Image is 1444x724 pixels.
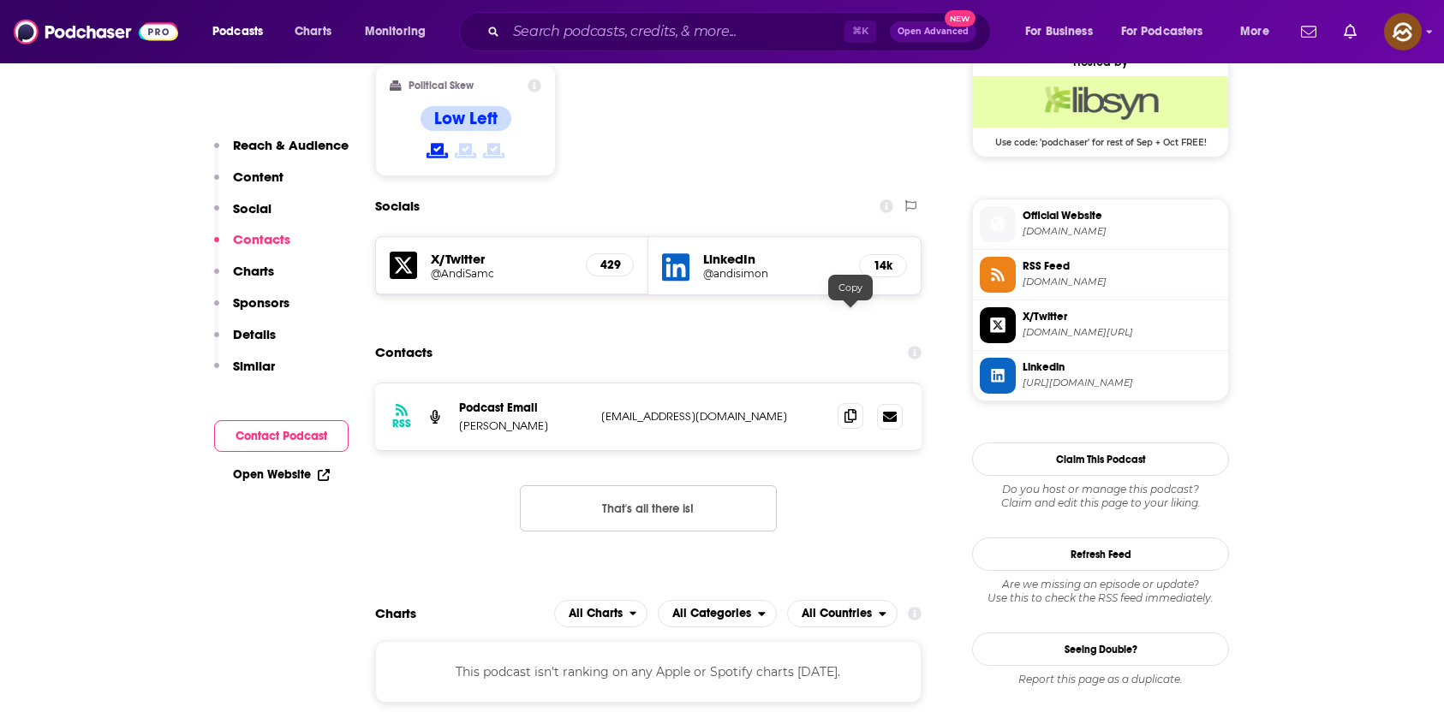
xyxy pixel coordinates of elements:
[1384,13,1422,50] button: Show profile menu
[945,10,976,27] span: New
[409,80,474,92] h2: Political Skew
[1013,18,1114,45] button: open menu
[1294,17,1323,46] a: Show notifications dropdown
[214,137,349,169] button: Reach & Audience
[283,18,342,45] a: Charts
[233,263,274,279] p: Charts
[972,483,1229,510] div: Claim and edit this page to your liking.
[214,200,271,232] button: Social
[554,600,648,627] button: open menu
[214,263,274,294] button: Charts
[1228,18,1291,45] button: open menu
[898,27,969,36] span: Open Advanced
[459,418,588,433] p: [PERSON_NAME]
[295,20,331,44] span: Charts
[601,409,824,424] p: [EMAIL_ADDRESS][DOMAIN_NAME]
[365,20,426,44] span: Monitoring
[1023,276,1221,288] span: onthebrink4u.libsyn.com
[1384,13,1422,50] img: User Profile
[787,600,898,627] button: open menu
[214,294,289,326] button: Sponsors
[672,608,751,620] span: All Categories
[828,275,873,300] div: Copy
[600,258,619,272] h5: 429
[973,76,1228,128] img: Libsyn Deal: Use code: 'podchaser' for rest of Sep + Oct FREE!
[14,15,178,48] img: Podchaser - Follow, Share and Rate Podcasts
[233,294,289,311] p: Sponsors
[233,231,290,247] p: Contacts
[233,200,271,217] p: Social
[214,231,290,263] button: Contacts
[233,467,330,482] a: Open Website
[972,483,1229,496] span: Do you host or manage this podcast?
[554,600,648,627] h2: Platforms
[1121,20,1203,44] span: For Podcasters
[431,267,572,280] a: @AndiSamc
[1110,18,1228,45] button: open menu
[973,76,1228,146] a: Libsyn Deal: Use code: 'podchaser' for rest of Sep + Oct FREE!
[375,336,433,369] h2: Contacts
[434,108,498,129] h4: Low Left
[431,251,572,267] h5: X/Twitter
[874,258,892,273] h5: 14k
[802,608,872,620] span: All Countries
[233,326,276,342] p: Details
[703,267,845,280] a: @andisimon
[703,251,845,267] h5: LinkedIn
[980,206,1221,242] a: Official Website[DOMAIN_NAME]
[787,600,898,627] h2: Countries
[1337,17,1363,46] a: Show notifications dropdown
[214,358,275,389] button: Similar
[1023,359,1221,375] span: Linkedin
[1023,208,1221,223] span: Official Website
[972,578,1229,605] div: Are we missing an episode or update? Use this to check the RSS feed immediately.
[1240,20,1269,44] span: More
[475,12,1007,51] div: Search podcasts, credits, & more...
[1023,309,1221,324] span: X/Twitter
[1384,13,1422,50] span: Logged in as hey85204
[375,190,420,223] h2: Socials
[972,442,1229,476] button: Claim This Podcast
[375,605,416,621] h2: Charts
[980,257,1221,293] a: RSS Feed[DOMAIN_NAME]
[972,537,1229,571] button: Refresh Feed
[1025,20,1093,44] span: For Business
[844,21,876,43] span: ⌘ K
[980,358,1221,394] a: Linkedin[URL][DOMAIN_NAME]
[353,18,448,45] button: open menu
[233,169,283,185] p: Content
[972,632,1229,666] a: Seeing Double?
[569,608,623,620] span: All Charts
[459,401,588,415] p: Podcast Email
[520,485,777,531] button: Nothing here.
[375,641,922,703] div: This podcast isn't ranking on any Apple or Spotify charts [DATE].
[1023,258,1221,274] span: RSS Feed
[200,18,285,45] button: open menu
[890,21,976,42] button: Open AdvancedNew
[1023,326,1221,339] span: twitter.com/AndiSamc
[1023,377,1221,389] span: https://www.linkedin.com/in/andisimon
[972,673,1229,686] div: Report this page as a duplicate.
[214,169,283,200] button: Content
[214,420,349,452] button: Contact Podcast
[506,18,844,45] input: Search podcasts, credits, & more...
[658,600,777,627] button: open menu
[214,326,276,358] button: Details
[973,128,1228,148] span: Use code: 'podchaser' for rest of Sep + Oct FREE!
[980,307,1221,343] a: X/Twitter[DOMAIN_NAME][URL]
[233,137,349,153] p: Reach & Audience
[212,20,263,44] span: Podcasts
[392,417,411,430] h3: RSS
[658,600,777,627] h2: Categories
[233,358,275,374] p: Similar
[1023,225,1221,238] span: simonassociates.net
